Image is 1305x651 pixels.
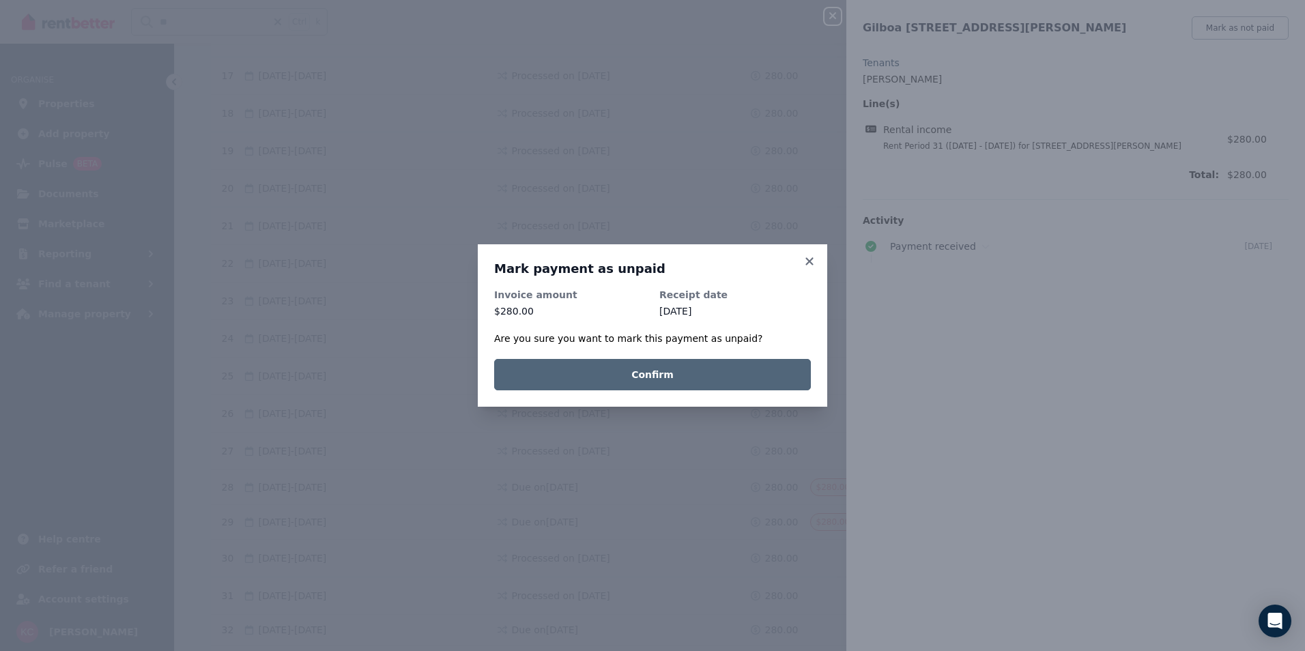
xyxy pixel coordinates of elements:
div: Open Intercom Messenger [1259,605,1291,637]
dd: $280.00 [494,304,646,318]
dt: Invoice amount [494,288,646,302]
dd: [DATE] [659,304,811,318]
h3: Mark payment as unpaid [494,261,811,277]
div: Are you sure you want to mark this payment as unpaid? [494,332,811,345]
dt: Receipt date [659,288,811,302]
button: Confirm [494,359,811,390]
